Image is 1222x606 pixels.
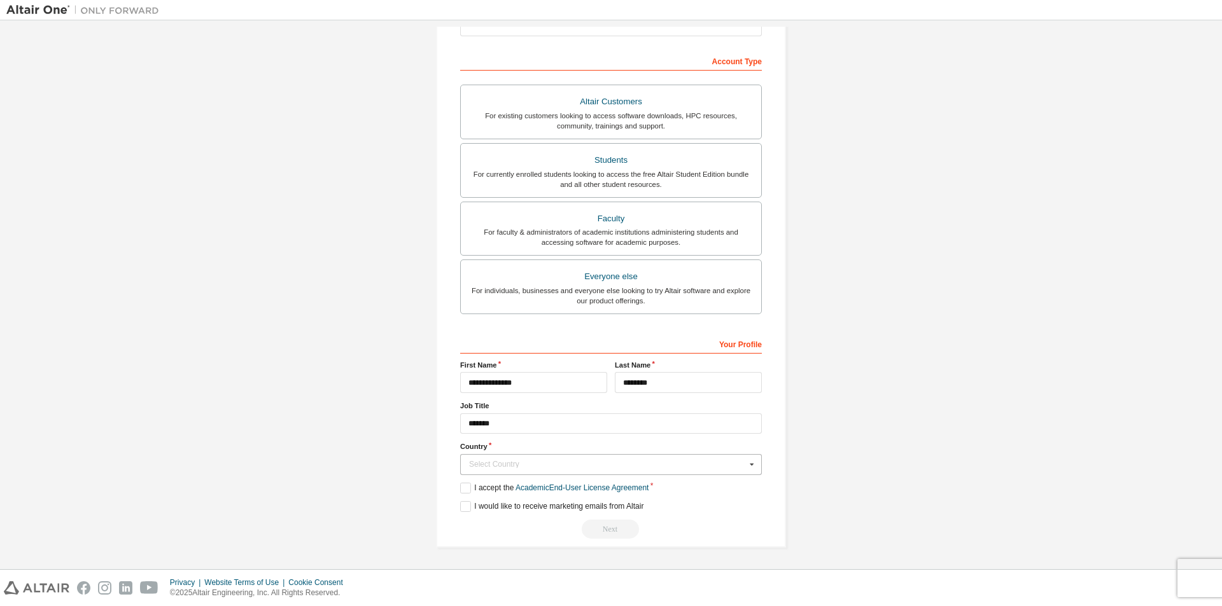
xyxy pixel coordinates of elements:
[460,360,607,370] label: First Name
[6,4,165,17] img: Altair One
[288,577,350,588] div: Cookie Consent
[119,581,132,595] img: linkedin.svg
[468,151,754,169] div: Students
[77,581,90,595] img: facebook.svg
[460,501,643,512] label: I would like to receive marketing emails from Altair
[460,483,649,493] label: I accept the
[615,360,762,370] label: Last Name
[468,286,754,306] div: For individuals, businesses and everyone else looking to try Altair software and explore our prod...
[469,460,746,468] div: Select Country
[460,520,762,539] div: Read and acccept EULA to continue
[516,483,649,492] a: Academic End-User License Agreement
[468,227,754,247] div: For faculty & administrators of academic institutions administering students and accessing softwa...
[468,93,754,111] div: Altair Customers
[468,111,754,131] div: For existing customers looking to access software downloads, HPC resources, community, trainings ...
[4,581,69,595] img: altair_logo.svg
[140,581,158,595] img: youtube.svg
[170,577,204,588] div: Privacy
[468,268,754,286] div: Everyone else
[460,401,762,411] label: Job Title
[98,581,111,595] img: instagram.svg
[460,333,762,354] div: Your Profile
[170,588,351,598] p: © 2025 Altair Engineering, Inc. All Rights Reserved.
[468,169,754,189] div: For currently enrolled students looking to access the free Altair Student Edition bundle and all ...
[460,50,762,71] div: Account Type
[468,210,754,228] div: Faculty
[460,441,762,451] label: Country
[204,577,288,588] div: Website Terms of Use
